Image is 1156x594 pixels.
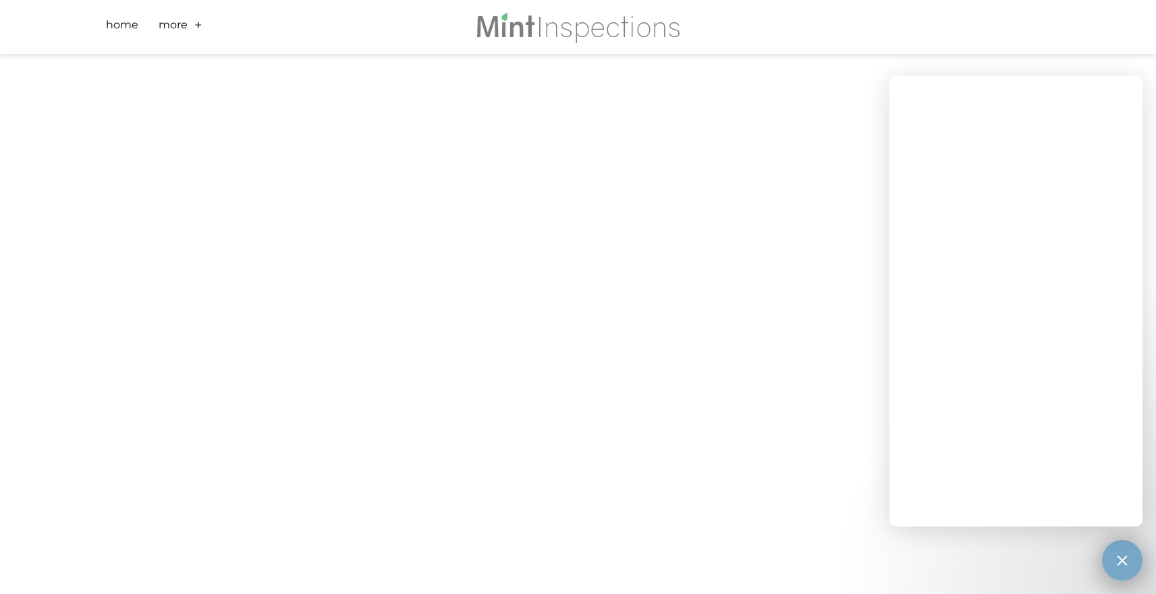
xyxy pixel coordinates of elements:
[106,17,138,38] a: Home
[475,11,681,43] img: Mint Inspections
[194,17,202,38] a: +
[159,17,188,38] a: More
[889,76,1143,526] iframe: To enrich screen reader interactions, please activate Accessibility in Grammarly extension settings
